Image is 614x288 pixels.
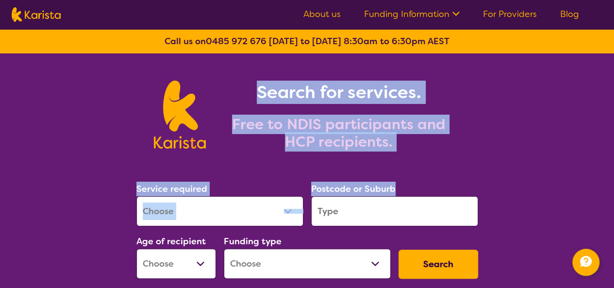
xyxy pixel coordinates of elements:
a: About us [303,8,341,20]
h1: Search for services. [217,81,460,104]
h2: Free to NDIS participants and HCP recipients. [217,116,460,151]
button: Channel Menu [572,249,599,276]
label: Age of recipient [136,236,206,247]
a: Funding Information [364,8,460,20]
a: 0485 972 676 [206,35,266,47]
label: Funding type [224,236,282,247]
a: For Providers [483,8,537,20]
img: Karista logo [154,81,206,149]
label: Postcode or Suburb [311,183,396,195]
input: Type [311,196,478,226]
label: Service required [136,183,207,195]
img: Karista logo [12,7,61,22]
b: Call us on [DATE] to [DATE] 8:30am to 6:30pm AEST [165,35,449,47]
button: Search [398,250,478,279]
a: Blog [560,8,579,20]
